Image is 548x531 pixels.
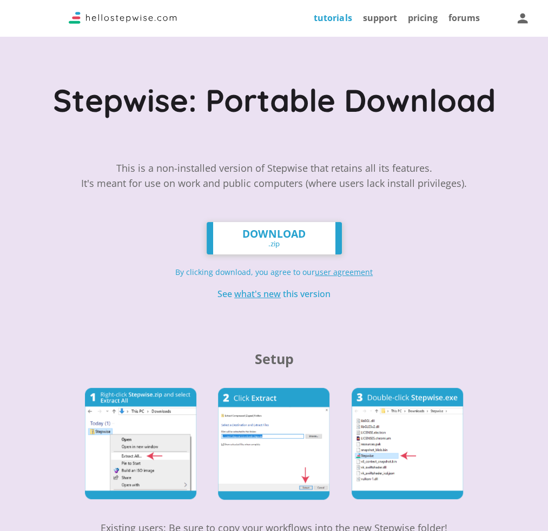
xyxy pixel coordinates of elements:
[69,12,177,24] img: Logo
[268,240,280,247] span: .zip
[53,86,496,123] h1: Stepwise: Portable Download
[362,12,397,24] a: support
[448,12,479,24] a: forums
[207,222,342,254] a: DOWNLOAD.zip
[218,388,329,500] img: step2
[407,12,437,24] a: pricing
[255,349,294,368] b: Setup
[69,15,177,26] a: Stepwise
[234,288,281,300] a: what's new
[217,290,331,298] div: See this version
[81,160,467,206] div: This is a non-installed version of Stepwise that retains all its features. It's meant for use on ...
[314,12,352,24] a: tutorials
[315,267,373,277] u: user agreement
[175,267,373,277] a: By clicking download, you agree to ouruser agreement
[352,388,463,500] img: step3
[85,388,196,500] img: step1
